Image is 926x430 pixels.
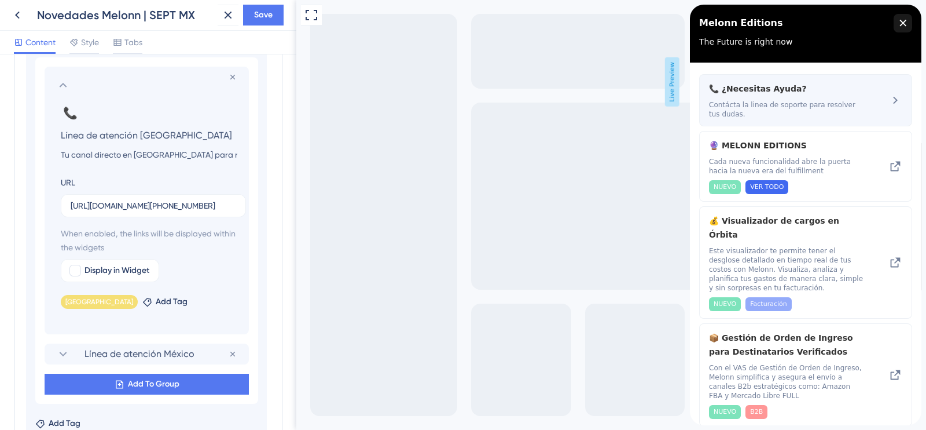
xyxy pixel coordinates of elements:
[128,377,179,391] span: Add To Group
[45,374,249,395] button: Add To Group
[14,3,37,26] img: launcher-image-alternative-text
[19,77,174,114] div: ¿Necesitas Ayuda?
[84,264,149,278] span: Display in Widget
[19,152,174,171] span: Cada nueva funcionalidad abre la puerta hacia la nueva era del fulfillment
[45,344,249,365] div: Línea de atención México
[19,209,174,237] span: 💰 Visualizador de cargos en Órbita
[52,148,247,162] input: Description
[65,297,133,307] span: [GEOGRAPHIC_DATA]
[61,176,75,190] div: URL
[61,227,237,254] span: When enabled, the links will be displayed within the widgets
[156,295,188,309] span: Add Tag
[24,403,46,412] span: NUEVO
[19,96,174,114] span: Contácta la linea de soporte para resolver tus dudas.
[243,5,284,25] button: Save
[71,199,236,212] input: your.website.com/path
[19,326,174,354] span: 📦 Gestión de Orden de Ingreso para Destinatarios Verificados
[369,57,383,107] span: Live Preview
[84,347,229,361] span: Línea de atención México
[9,32,102,42] span: The Future is right now
[19,77,155,91] span: 📞 ¿Necesitas Ayuda?
[81,35,99,49] span: Style
[204,9,222,28] div: close resource center
[47,12,56,17] div: 3
[19,209,174,307] div: Visualizador de cargos en Órbita
[24,178,46,187] span: NUEVO
[52,127,247,143] input: Header
[254,8,273,22] span: Save
[124,35,142,49] span: Tabs
[19,134,174,190] div: MELONN EDITIONS
[142,295,188,309] button: Add Tag
[60,178,94,187] span: VER TODO
[61,104,79,122] button: 📞
[24,295,46,304] span: NUEVO
[37,7,213,23] div: Novedades Melonn | SEPT MX
[25,35,56,49] span: Content
[60,295,97,304] span: Facturación
[19,326,174,414] div: Gestión de Orden de Ingreso para Destinatarios Verificados
[19,242,174,288] span: Este visualizador te permite tener el desglose detallado en tiempo real de tus costos con Melonn....
[9,10,93,27] span: Melonn Editions
[60,403,73,412] span: B2B
[19,134,174,148] span: 🔮 MELONN EDITIONS
[19,359,174,396] span: Con el VAS de Gestión de Orden de Ingreso, Melonn simplifica y asegura el envío a canales B2b est...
